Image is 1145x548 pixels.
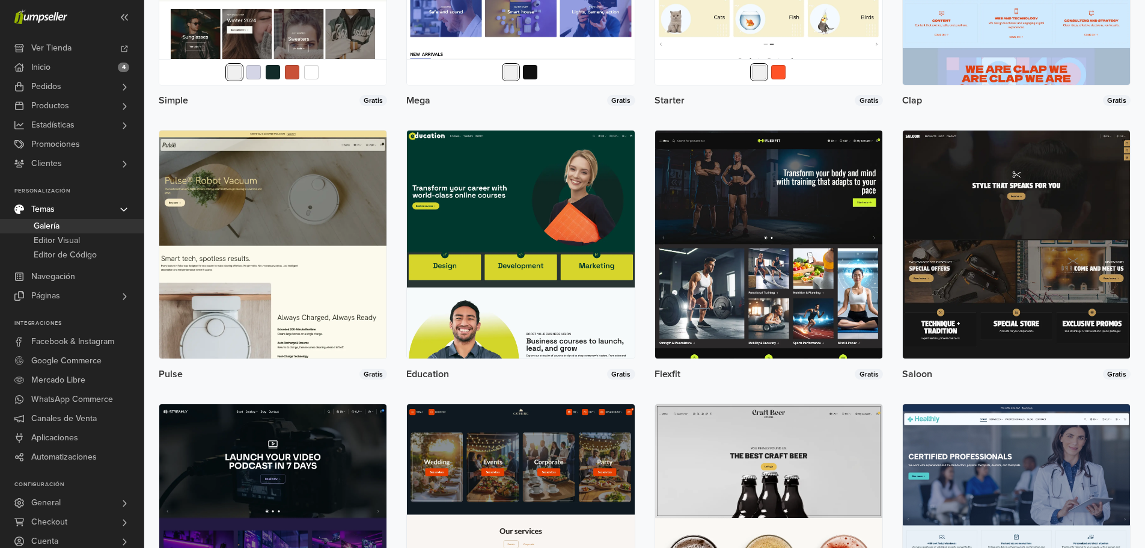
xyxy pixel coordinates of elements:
[359,369,387,380] span: Gratis
[655,96,685,105] span: Starter
[31,115,75,135] span: Estadísticas
[31,493,61,513] span: General
[504,65,518,79] button: Default
[14,188,144,195] p: Personalización
[855,95,882,106] span: Gratis
[304,65,319,79] button: Lite
[31,267,75,286] span: Navegación
[31,371,85,390] span: Mercado Libre
[607,369,635,380] span: Gratis
[655,369,680,379] span: Flexfit
[902,96,922,105] span: Clap
[31,58,50,77] span: Inicio
[31,96,69,115] span: Productos
[14,481,144,488] p: Configuración
[359,95,387,106] span: Gratis
[1103,95,1131,106] span: Gratis
[31,513,67,532] span: Checkout
[159,369,183,379] span: Pulse
[266,65,280,79] button: Green
[31,200,55,219] span: Temas
[902,369,932,379] span: Saloon
[159,131,386,358] img: Ver más detalles del tema Pulse.
[14,320,144,327] p: Integraciones
[246,65,261,79] button: Light
[903,131,1130,358] img: Ver más detalles del tema Saloon.
[406,96,430,105] span: Mega
[285,65,299,79] button: Ruby
[655,131,882,358] img: Ver más detalles del tema Flexfit.
[855,369,882,380] span: Gratis
[31,428,78,448] span: Aplicaciones
[227,65,242,79] button: Default
[31,390,113,409] span: WhatsApp Commerce
[31,38,72,58] span: Ver Tienda
[607,95,635,106] span: Gratis
[1103,369,1131,380] span: Gratis
[31,154,62,173] span: Clientes
[118,63,129,72] span: 4
[159,96,188,105] span: Simple
[34,219,60,233] span: Galería
[31,286,60,306] span: Páginas
[31,351,102,371] span: Google Commerce
[31,332,114,351] span: Facebook & Instagram
[31,77,61,96] span: Pedidos
[752,65,766,79] button: Default
[523,65,537,79] button: Dark
[407,131,634,358] img: Ver más detalles del tema Education.
[34,248,97,262] span: Editor de Código
[31,448,97,467] span: Automatizaciones
[31,135,80,154] span: Promociones
[31,409,97,428] span: Canales de Venta
[34,233,80,248] span: Editor Visual
[771,65,786,79] button: Ember
[406,369,449,379] span: Education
